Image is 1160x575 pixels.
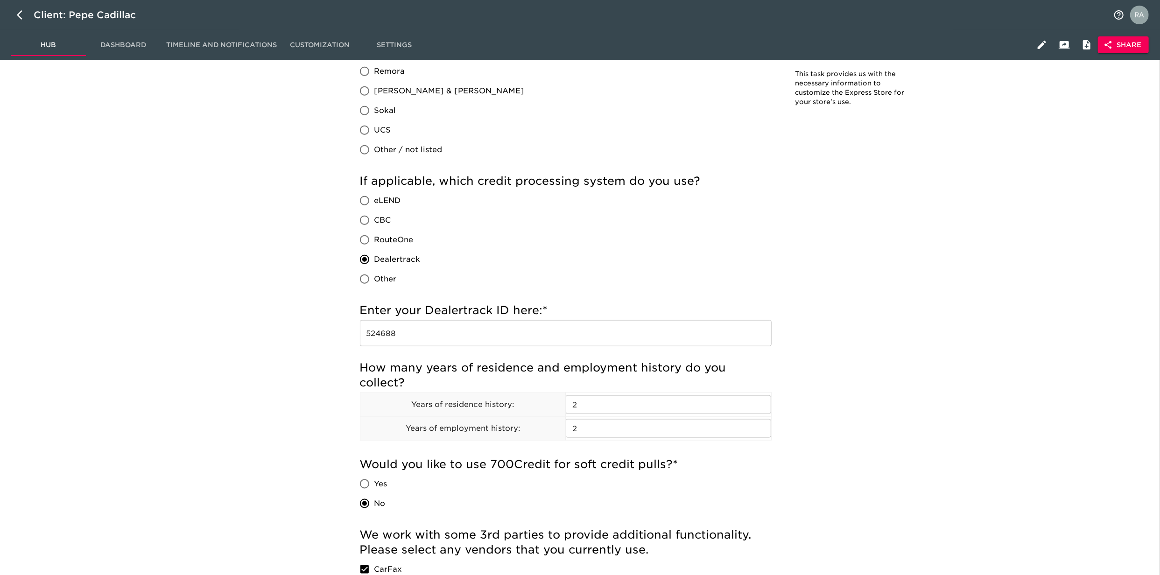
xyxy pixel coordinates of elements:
[360,399,565,410] p: Years of residence history:
[374,234,414,245] span: RouteOne
[34,7,149,22] div: Client: Pepe Cadillac
[1108,4,1130,26] button: notifications
[374,144,443,155] span: Other / not listed
[1076,34,1098,56] button: Internal Notes and Comments
[360,423,565,434] p: Years of employment history:
[374,215,391,226] span: CBC
[1098,36,1149,54] button: Share
[374,195,401,206] span: eLEND
[374,478,387,490] span: Yes
[91,39,155,51] span: Dashboard
[1053,34,1076,56] button: Client View
[374,498,386,509] span: No
[374,85,525,97] span: [PERSON_NAME] & [PERSON_NAME]
[360,457,772,472] h5: Would you like to use 700Credit for soft credit pulls?
[795,70,907,107] p: This task provides us with the necessary information to customize the Express Store for your stor...
[360,174,772,189] h5: If applicable, which credit processing system do you use?
[360,303,772,318] h5: Enter your Dealertrack ID here:
[360,527,772,557] h5: We work with some 3rd parties to provide additional functionality. Please select any vendors that...
[360,360,772,390] h5: How many years of residence and employment history do you collect?
[166,39,277,51] span: Timeline and Notifications
[17,39,80,51] span: Hub
[1130,6,1149,24] img: Profile
[374,66,405,77] span: Remora
[1031,34,1053,56] button: Edit Hub
[1105,39,1141,51] span: Share
[374,273,397,285] span: Other
[374,125,391,136] span: UCS
[360,320,772,346] input: Example: 010101
[374,105,396,116] span: Sokal
[374,254,421,265] span: Dealertrack
[363,39,426,51] span: Settings
[374,564,402,575] span: CarFax
[288,39,352,51] span: Customization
